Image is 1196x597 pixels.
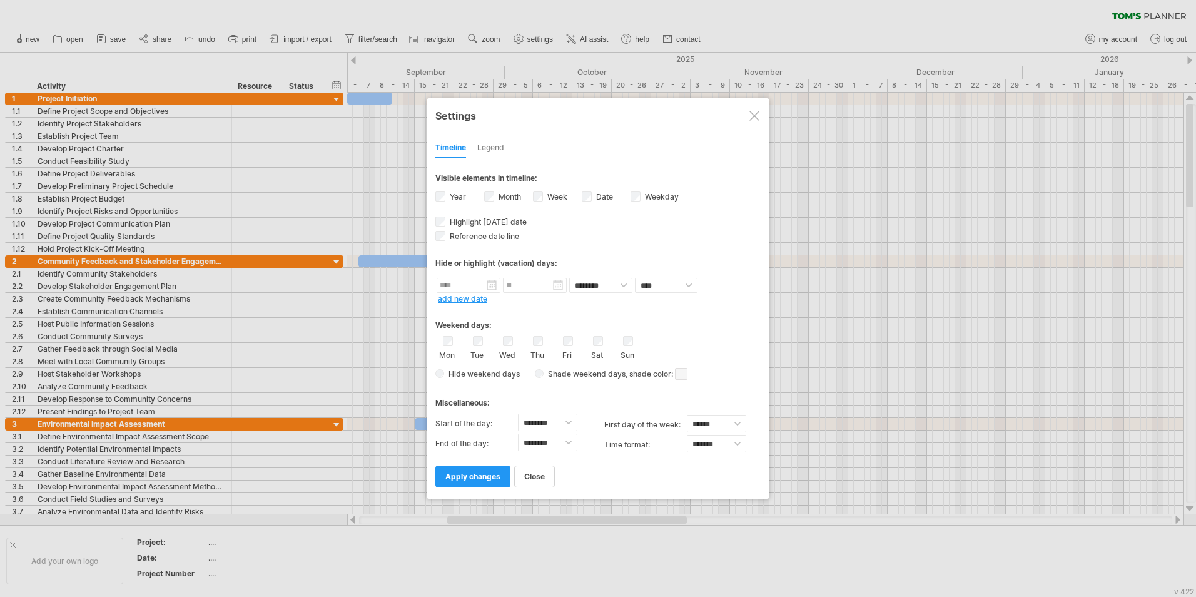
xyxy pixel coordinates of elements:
label: End of the day: [435,434,518,454]
label: Sat [589,348,605,360]
label: Week [545,192,567,202]
a: add new date [438,294,487,304]
span: Reference date line [447,232,519,241]
label: Thu [529,348,545,360]
a: apply changes [435,466,510,487]
label: first day of the week: [604,415,687,435]
div: Weekend days: [435,309,761,333]
div: Hide or highlight (vacation) days: [435,258,761,268]
span: Highlight [DATE] date [447,217,527,227]
label: Mon [439,348,455,360]
label: Wed [499,348,515,360]
label: Tue [469,348,485,360]
label: Time format: [604,435,687,455]
label: Weekday [642,192,679,202]
label: Date [594,192,613,202]
span: , shade color: [626,367,687,382]
label: Start of the day: [435,414,518,434]
label: Sun [619,348,635,360]
span: close [524,472,545,481]
div: Legend [477,138,504,158]
div: Settings [435,104,761,126]
span: click here to change the shade color [675,368,687,380]
a: close [514,466,555,487]
span: apply changes [445,472,500,481]
label: Month [496,192,521,202]
label: Fri [559,348,575,360]
div: Visible elements in timeline: [435,173,761,186]
label: Year [447,192,466,202]
span: Shade weekend days [544,369,626,379]
span: Hide weekend days [444,369,520,379]
div: Timeline [435,138,466,158]
div: Miscellaneous: [435,386,761,411]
